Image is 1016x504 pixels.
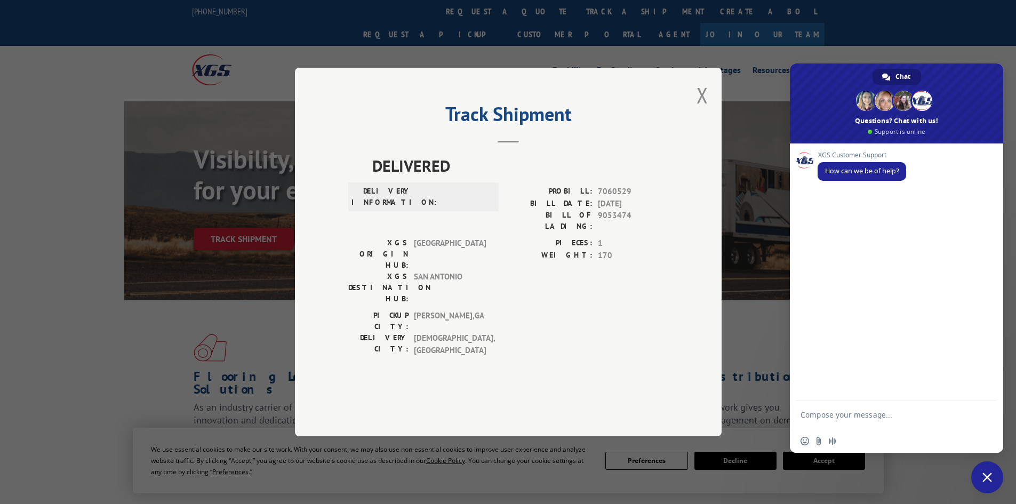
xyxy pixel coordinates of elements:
[818,151,906,159] span: XGS Customer Support
[598,186,668,198] span: 7060529
[508,198,593,210] label: BILL DATE:
[895,69,910,85] span: Chat
[598,250,668,262] span: 170
[508,210,593,232] label: BILL OF LADING:
[598,198,668,210] span: [DATE]
[414,271,486,305] span: SAN ANTONIO
[348,107,668,127] h2: Track Shipment
[697,81,708,109] button: Close modal
[348,310,409,332] label: PICKUP CITY:
[971,461,1003,493] div: Close chat
[873,69,921,85] div: Chat
[801,437,809,445] span: Insert an emoji
[814,437,823,445] span: Send a file
[598,237,668,250] span: 1
[508,250,593,262] label: WEIGHT:
[372,154,668,178] span: DELIVERED
[414,237,486,271] span: [GEOGRAPHIC_DATA]
[351,186,412,208] label: DELIVERY INFORMATION:
[348,237,409,271] label: XGS ORIGIN HUB:
[825,166,899,175] span: How can we be of help?
[828,437,837,445] span: Audio message
[508,237,593,250] label: PIECES:
[508,186,593,198] label: PROBILL:
[801,410,969,429] textarea: Compose your message...
[348,271,409,305] label: XGS DESTINATION HUB:
[414,310,486,332] span: [PERSON_NAME] , GA
[598,210,668,232] span: 9053474
[414,332,486,356] span: [DEMOGRAPHIC_DATA] , [GEOGRAPHIC_DATA]
[348,332,409,356] label: DELIVERY CITY:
